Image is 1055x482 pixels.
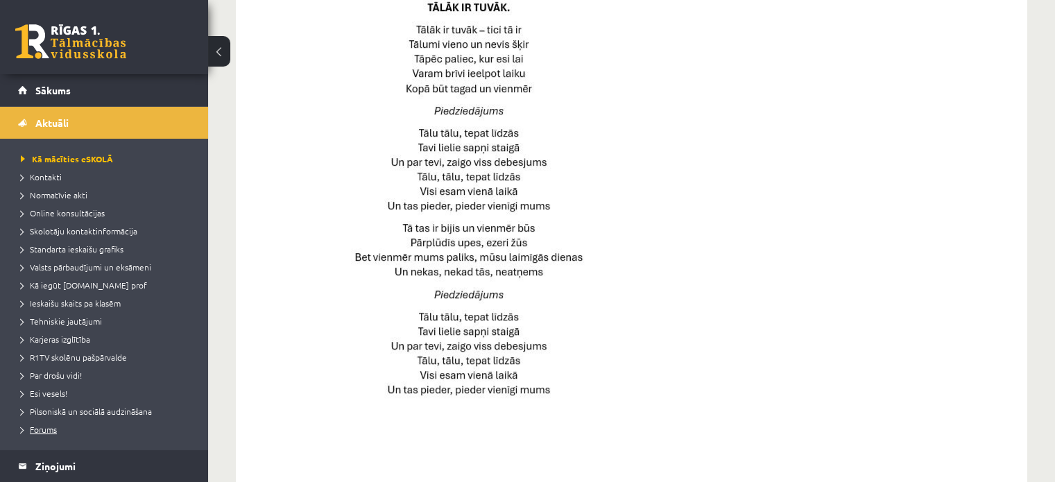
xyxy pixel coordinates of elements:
span: Pilsoniskā un sociālā audzināšana [21,406,152,417]
span: Kā iegūt [DOMAIN_NAME] prof [21,279,147,291]
a: Valsts pārbaudījumi un eksāmeni [21,261,194,273]
a: Normatīvie akti [21,189,194,201]
span: Standarta ieskaišu grafiks [21,243,123,255]
span: Kontakti [21,171,62,182]
a: Aktuāli [18,107,191,139]
span: Aktuāli [35,117,69,129]
span: Par drošu vidi! [21,370,82,381]
a: Ieskaišu skaits pa klasēm [21,297,194,309]
span: Normatīvie akti [21,189,87,200]
a: Skolotāju kontaktinformācija [21,225,194,237]
span: Skolotāju kontaktinformācija [21,225,137,236]
a: Par drošu vidi! [21,369,194,381]
span: Karjeras izglītība [21,334,90,345]
span: Valsts pārbaudījumi un eksāmeni [21,261,151,273]
a: Ziņojumi [18,450,191,482]
a: Tehniskie jautājumi [21,315,194,327]
a: Forums [21,423,194,436]
legend: Ziņojumi [35,450,191,482]
span: Tehniskie jautājumi [21,316,102,327]
span: Sākums [35,84,71,96]
a: Sākums [18,74,191,106]
a: Rīgas 1. Tālmācības vidusskola [15,24,126,59]
a: Karjeras izglītība [21,333,194,345]
span: Esi vesels! [21,388,67,399]
span: R1TV skolēnu pašpārvalde [21,352,127,363]
a: R1TV skolēnu pašpārvalde [21,351,194,363]
span: Online konsultācijas [21,207,105,218]
a: Standarta ieskaišu grafiks [21,243,194,255]
span: Kā mācīties eSKOLĀ [21,153,113,164]
a: Kā mācīties eSKOLĀ [21,153,194,165]
span: Forums [21,424,57,435]
a: Pilsoniskā un sociālā audzināšana [21,405,194,418]
a: Kontakti [21,171,194,183]
a: Kā iegūt [DOMAIN_NAME] prof [21,279,194,291]
a: Esi vesels! [21,387,194,399]
a: Online konsultācijas [21,207,194,219]
span: Ieskaišu skaits pa klasēm [21,298,121,309]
